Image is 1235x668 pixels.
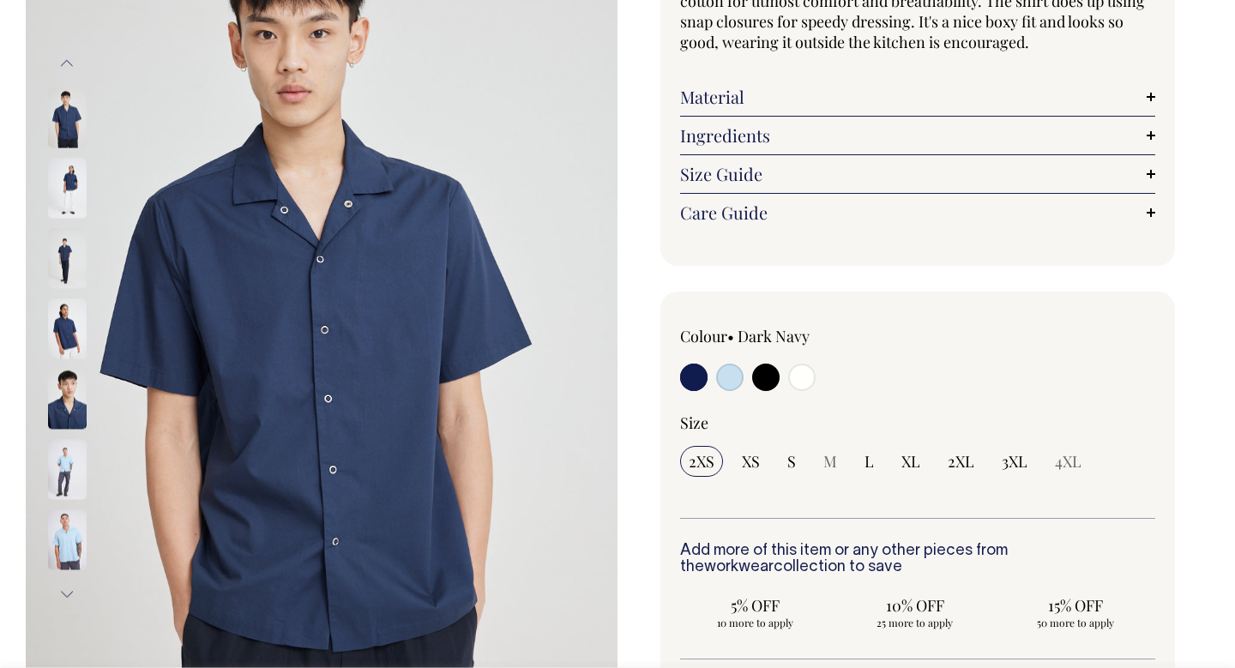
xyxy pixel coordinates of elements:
[54,575,80,613] button: Next
[680,164,1155,184] a: Size Guide
[48,439,87,499] img: true-blue
[849,595,982,616] span: 10% OFF
[680,87,1155,107] a: Material
[680,125,1155,146] a: Ingredients
[840,590,991,635] input: 10% OFF 25 more to apply
[993,446,1036,477] input: 3XL
[948,451,974,472] span: 2XL
[689,451,714,472] span: 2XS
[680,412,1155,433] div: Size
[48,298,87,358] img: dark-navy
[680,326,871,346] div: Colour
[864,451,874,472] span: L
[680,202,1155,223] a: Care Guide
[787,451,796,472] span: S
[1002,451,1027,472] span: 3XL
[733,446,768,477] input: XS
[742,451,760,472] span: XS
[856,446,883,477] input: L
[1009,595,1142,616] span: 15% OFF
[779,446,804,477] input: S
[738,326,810,346] label: Dark Navy
[1009,616,1142,629] span: 50 more to apply
[48,228,87,288] img: dark-navy
[48,87,87,147] img: dark-navy
[849,616,982,629] span: 25 more to apply
[901,451,920,472] span: XL
[815,446,846,477] input: M
[54,45,80,83] button: Previous
[893,446,929,477] input: XL
[689,616,822,629] span: 10 more to apply
[1055,451,1081,472] span: 4XL
[680,446,723,477] input: 2XS
[689,595,822,616] span: 5% OFF
[727,326,734,346] span: •
[1000,590,1150,635] input: 15% OFF 50 more to apply
[680,590,830,635] input: 5% OFF 10 more to apply
[704,560,774,575] a: workwear
[680,543,1155,577] h6: Add more of this item or any other pieces from the collection to save
[939,446,983,477] input: 2XL
[1046,446,1090,477] input: 4XL
[823,451,837,472] span: M
[48,158,87,218] img: dark-navy
[48,509,87,569] img: true-blue
[48,369,87,429] img: dark-navy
